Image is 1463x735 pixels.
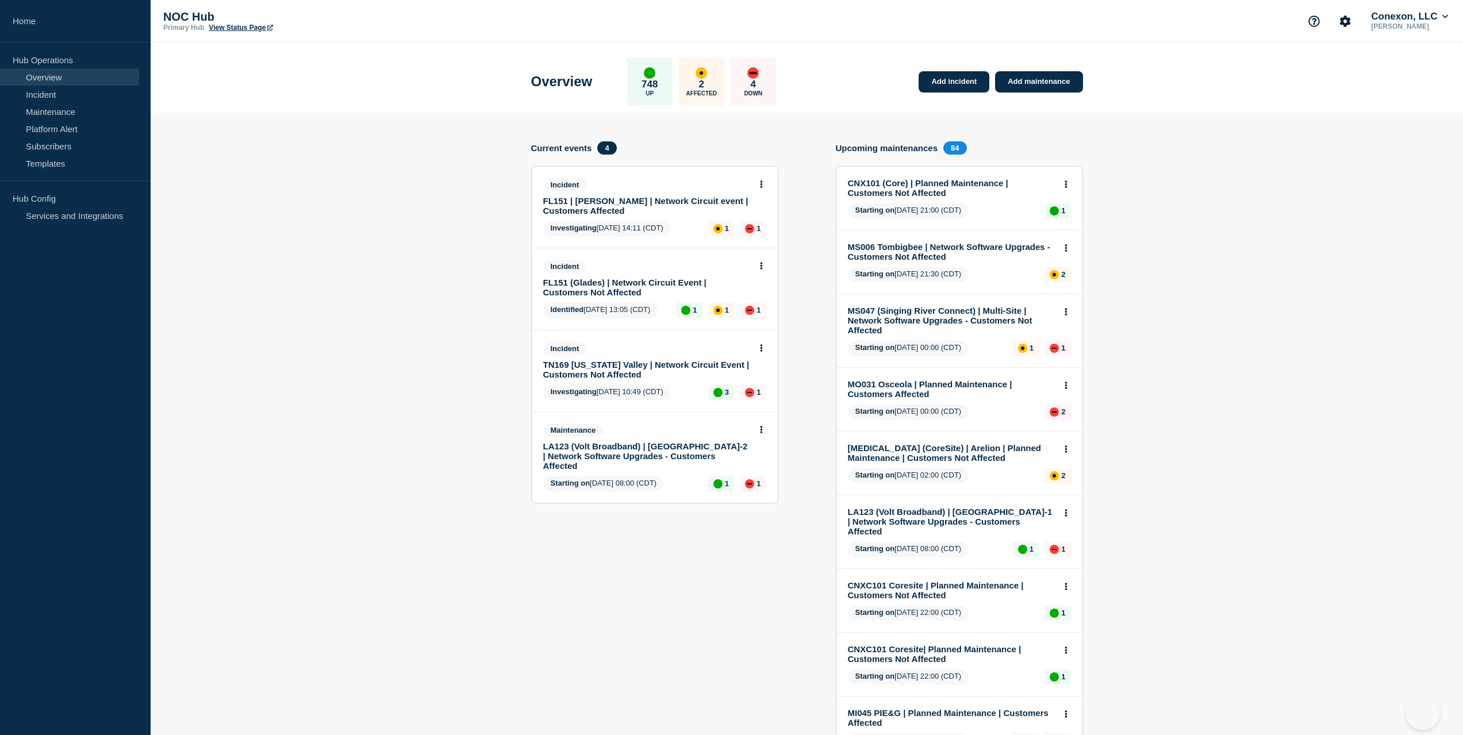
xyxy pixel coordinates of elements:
a: FL151 (Glades) | Network Circuit Event | Customers Not Affected [543,278,751,297]
div: down [1050,344,1059,353]
span: Investigating [551,224,597,232]
p: 1 [757,388,761,397]
div: affected [696,67,707,79]
p: 1 [1061,672,1065,681]
a: MO031 Osceola | Planned Maintenance | Customers Affected [848,379,1055,399]
p: 1 [757,479,761,488]
div: up [644,67,655,79]
p: 1 [1061,206,1065,215]
div: up [1050,206,1059,216]
p: 1 [725,306,729,314]
a: CNX101 (Core) | Planned Maintenance | Customers Not Affected [848,178,1055,198]
a: LA123 (Volt Broadband) | [GEOGRAPHIC_DATA]-1 | Network Software Upgrades - Customers Affected [848,507,1055,536]
span: Starting on [855,672,895,680]
p: 748 [642,79,658,90]
p: 1 [1030,545,1034,553]
p: 3 [725,388,729,397]
div: up [1018,545,1027,554]
a: CNXC101 Coresite | Planned Maintenance | Customers Not Affected [848,580,1055,600]
a: FL151 | [PERSON_NAME] | Network Circuit event | Customers Affected [543,196,751,216]
span: Incident [543,178,587,191]
span: 84 [943,141,966,155]
span: 4 [597,141,616,155]
p: 1 [693,306,697,314]
h4: Upcoming maintenances [836,143,938,153]
span: Starting on [855,206,895,214]
span: [DATE] 22:00 (CDT) [848,606,969,621]
span: [DATE] 14:11 (CDT) [543,221,671,236]
div: up [713,479,723,488]
a: Add incident [919,71,989,93]
p: 1 [1061,545,1065,553]
a: LA123 (Volt Broadband) | [GEOGRAPHIC_DATA]-2 | Network Software Upgrades - Customers Affected [543,441,751,471]
p: Primary Hub [163,24,204,32]
p: 2 [1061,270,1065,279]
span: Incident [543,342,587,355]
p: 1 [725,224,729,233]
span: Starting on [551,479,590,487]
p: 1 [757,224,761,233]
p: 1 [757,306,761,314]
a: MS047 (Singing River Connect) | Multi-Site | Network Software Upgrades - Customers Not Affected [848,306,1055,335]
span: Starting on [855,343,895,352]
h1: Overview [531,74,593,90]
span: [DATE] 00:00 (CDT) [848,405,969,420]
button: Conexon, LLC [1369,11,1450,22]
h4: Current events [531,143,592,153]
p: 4 [751,79,756,90]
div: up [713,388,723,397]
span: [DATE] 22:00 (CDT) [848,669,969,684]
span: Investigating [551,387,597,396]
p: Down [744,90,762,97]
span: [DATE] 13:05 (CDT) [543,303,658,318]
div: up [681,306,690,315]
a: View Status Page [209,24,272,32]
p: 1 [725,479,729,488]
p: 1 [1061,344,1065,352]
div: down [747,67,759,79]
span: [DATE] 21:30 (CDT) [848,267,969,282]
div: down [745,224,754,233]
span: Starting on [855,608,895,617]
span: Starting on [855,471,895,479]
a: Add maintenance [995,71,1082,93]
div: down [745,388,754,397]
div: affected [713,306,723,315]
p: 1 [1061,609,1065,617]
button: Account settings [1333,9,1357,33]
a: CNXC101 Coresite| Planned Maintenance | Customers Not Affected [848,644,1055,664]
a: [MEDICAL_DATA] (CoreSite) | Arelion | Planned Maintenance | Customers Not Affected [848,443,1055,463]
p: 1 [1030,344,1034,352]
div: affected [1050,270,1059,279]
span: Starting on [855,407,895,415]
div: affected [1018,344,1027,353]
span: [DATE] 08:00 (CDT) [848,542,969,557]
span: Maintenance [543,424,604,437]
p: Up [646,90,654,97]
span: [DATE] 00:00 (CDT) [848,341,969,356]
span: [DATE] 08:00 (CDT) [543,476,665,491]
button: Support [1302,9,1326,33]
div: up [1050,609,1059,618]
a: MS006 Tombigbee | Network Software Upgrades - Customers Not Affected [848,242,1055,261]
p: 2 [699,79,704,90]
span: Starting on [855,270,895,278]
p: 2 [1061,471,1065,480]
div: down [745,306,754,315]
a: TN169 [US_STATE] Valley | Network Circuit Event | Customers Not Affected [543,360,751,379]
span: Incident [543,260,587,273]
span: [DATE] 21:00 (CDT) [848,203,969,218]
div: affected [713,224,723,233]
div: down [1050,545,1059,554]
iframe: Help Scout Beacon - Open [1406,695,1440,730]
p: 2 [1061,407,1065,416]
div: affected [1050,471,1059,480]
p: NOC Hub [163,10,393,24]
p: Affected [686,90,717,97]
a: MI045 PIE&G | Planned Maintenance | Customers Affected [848,708,1055,728]
span: Identified [551,305,584,314]
div: down [745,479,754,488]
p: [PERSON_NAME] [1369,22,1450,30]
span: [DATE] 10:49 (CDT) [543,385,671,400]
span: Starting on [855,544,895,553]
